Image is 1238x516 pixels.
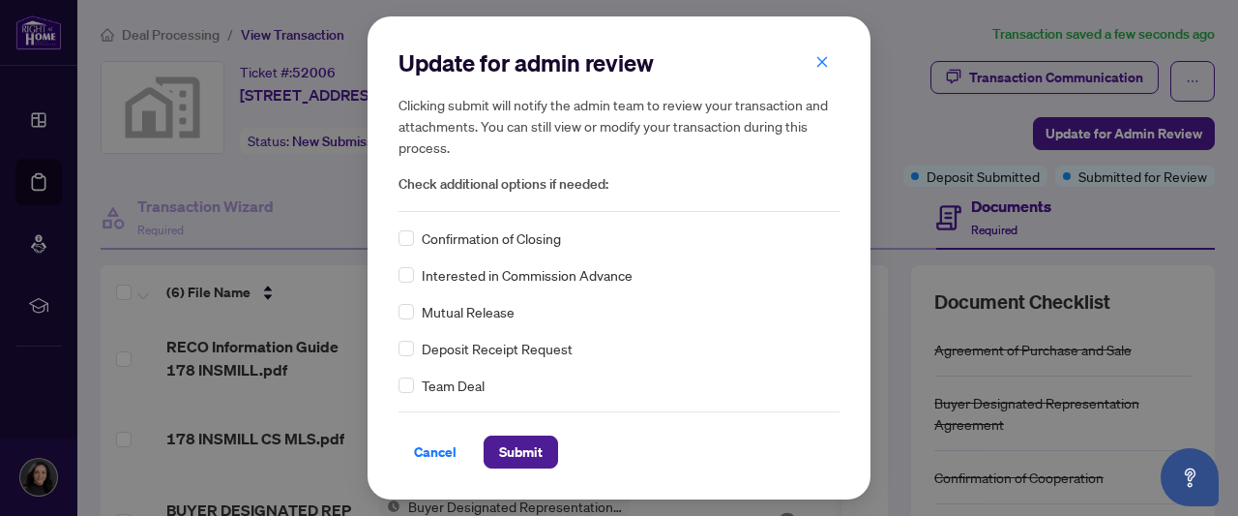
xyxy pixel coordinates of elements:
h2: Update for admin review [398,47,840,78]
button: Cancel [398,436,472,469]
span: Cancel [414,437,457,468]
button: Open asap [1161,448,1219,506]
span: Check additional options if needed: [398,173,840,196]
span: Mutual Release [422,301,515,322]
span: Team Deal [422,375,485,396]
span: close [815,55,829,69]
h5: Clicking submit will notify the admin team to review your transaction and attachments. You can st... [398,94,840,158]
span: Confirmation of Closing [422,228,561,249]
span: Deposit Receipt Request [422,338,573,359]
button: Submit [484,436,558,469]
span: Submit [499,437,543,468]
span: Interested in Commission Advance [422,264,633,286]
